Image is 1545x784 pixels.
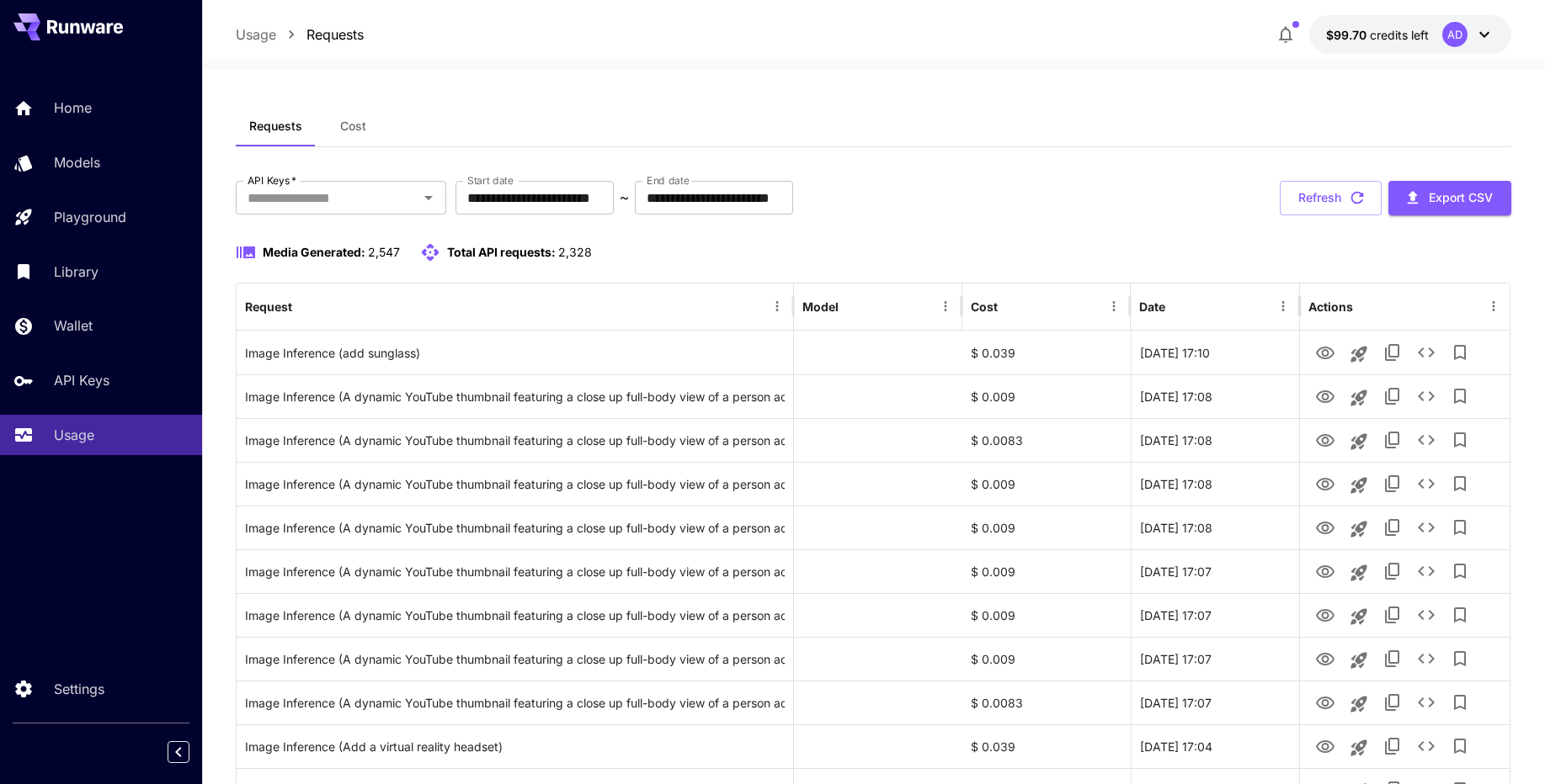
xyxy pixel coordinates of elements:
button: Copy TaskUUID [1376,686,1409,719]
button: Launch in playground [1342,687,1376,721]
span: 2,547 [368,245,400,259]
p: Wallet [54,315,93,336]
div: Cost [971,299,998,314]
button: View [1308,728,1342,763]
button: Launch in playground [1342,425,1376,458]
div: 26 Sep, 2025 17:08 [1131,374,1299,418]
button: See details [1409,379,1443,413]
div: $ 0.009 [962,549,1131,593]
p: Models [54,152,100,172]
button: Add to library [1443,729,1477,763]
div: Click to copy prompt [245,375,785,418]
button: Menu [765,294,789,318]
button: Add to library [1443,554,1477,588]
div: $ 0.0083 [962,418,1131,462]
button: Copy TaskUUID [1376,598,1409,632]
p: API Keys [54,370,109,390]
button: Menu [934,294,957,318]
button: Copy TaskUUID [1376,336,1409,369]
a: Usage [236,24,276,45]
button: Add to library [1443,423,1477,457]
button: Menu [1482,294,1505,318]
button: Launch in playground [1342,556,1376,590]
p: Playground [54,207,126,227]
div: Click to copy prompt [245,594,785,637]
p: Settings [54,679,104,699]
button: See details [1409,729,1443,763]
button: See details [1409,642,1443,675]
button: Add to library [1443,598,1477,632]
button: Sort [294,294,317,318]
div: $99.69976 [1326,26,1429,44]
button: See details [1409,423,1443,457]
button: View [1308,422,1342,457]
div: 26 Sep, 2025 17:08 [1131,418,1299,462]
button: Collapse sidebar [168,741,189,763]
div: Click to copy prompt [245,638,785,681]
button: Copy TaskUUID [1376,511,1409,544]
button: Copy TaskUUID [1376,554,1409,588]
div: 26 Sep, 2025 17:07 [1131,593,1299,637]
button: Add to library [1443,511,1477,544]
div: 26 Sep, 2025 17:08 [1131,506,1299,549]
button: Launch in playground [1342,731,1376,765]
button: Add to library [1443,686,1477,719]
div: Actions [1308,299,1353,314]
nav: breadcrumb [236,24,364,45]
button: View [1308,379,1342,413]
button: Sort [840,294,864,318]
div: 26 Sep, 2025 17:07 [1131,549,1299,593]
div: Click to copy prompt [245,725,785,768]
span: Total API requests: [447,245,556,259]
button: View [1308,335,1342,369]
button: Launch in playground [1342,337,1376,371]
button: See details [1409,336,1443,369]
button: Add to library [1443,336,1477,369]
button: View [1308,554,1342,588]
button: Export CSV [1388,181,1511,215]
button: Open [417,186,440,209]
div: $ 0.0083 [962,681,1131,724]
button: Launch in playground [1342,644,1376,677]
span: $99.70 [1326,28,1370,42]
label: API Keys [248,173,296,188]
button: Copy TaskUUID [1376,379,1409,413]
span: Media Generated: [263,245,365,259]
button: View [1308,466,1342,501]
p: Usage [54,425,94,445]
span: Requests [249,119,302,134]
div: Date [1139,299,1165,314]
button: Menu [1271,294,1295,318]
p: Library [54,262,99,282]
span: Cost [340,119,366,134]
div: 26 Sep, 2025 17:07 [1131,681,1299,724]
button: View [1308,597,1342,632]
span: credits left [1370,28,1429,42]
div: $ 0.009 [962,462,1131,506]
div: Collapse sidebar [180,737,202,767]
span: 2,328 [558,245,592,259]
button: Copy TaskUUID [1376,642,1409,675]
div: Model [802,299,839,314]
button: See details [1409,554,1443,588]
label: Start date [467,173,514,188]
div: $ 0.009 [962,637,1131,681]
p: ~ [620,188,629,208]
button: Add to library [1443,467,1477,501]
button: View [1308,685,1342,719]
div: 26 Sep, 2025 17:10 [1131,331,1299,374]
div: Request [245,299,292,314]
div: Click to copy prompt [245,506,785,549]
div: 26 Sep, 2025 17:08 [1131,462,1299,506]
div: Click to copy prompt [245,550,785,593]
div: $ 0.009 [962,593,1131,637]
button: See details [1409,511,1443,544]
a: Requests [306,24,364,45]
div: $ 0.009 [962,374,1131,418]
button: Sort [999,294,1023,318]
div: AD [1442,22,1468,47]
label: End date [647,173,689,188]
button: Copy TaskUUID [1376,729,1409,763]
